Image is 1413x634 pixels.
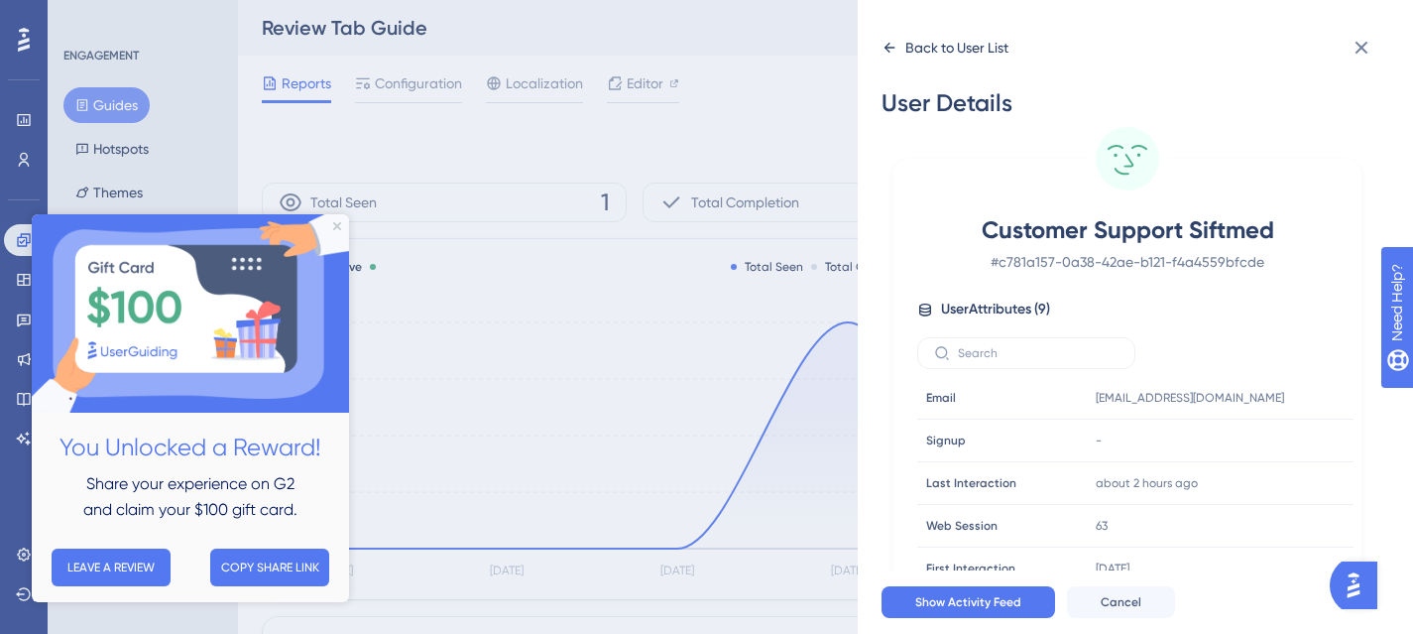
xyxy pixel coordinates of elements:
span: Email [926,390,956,406]
span: Customer Support Siftmed [953,214,1302,246]
span: First Interaction [926,561,1015,576]
span: User Attributes ( 9 ) [941,298,1050,321]
div: Close Preview [301,8,309,16]
span: 63 [1096,518,1108,534]
button: LEAVE A REVIEW [20,334,139,372]
input: Search [958,346,1119,360]
span: Show Activity Feed [915,594,1021,610]
div: User Details [882,87,1373,119]
button: Show Activity Feed [882,586,1055,618]
span: - [1096,433,1102,448]
span: Need Help? [47,5,124,29]
span: Share your experience on G2 [55,260,263,279]
iframe: UserGuiding AI Assistant Launcher [1330,556,1389,615]
time: about 2 hours ago [1096,476,1198,490]
h2: You Unlocked a Reward! [16,214,301,253]
span: # c781a157-0a38-42ae-b121-f4a4559bfcde [953,250,1302,274]
div: Back to User List [905,36,1008,60]
span: and claim your $100 gift card. [52,286,266,305]
span: Signup [926,433,966,448]
button: COPY SHARE LINK [178,334,297,372]
span: Cancel [1101,594,1141,610]
button: Cancel [1067,586,1175,618]
span: Last Interaction [926,475,1016,491]
span: [EMAIL_ADDRESS][DOMAIN_NAME] [1096,390,1284,406]
time: [DATE] [1096,562,1129,575]
span: Web Session [926,518,998,534]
